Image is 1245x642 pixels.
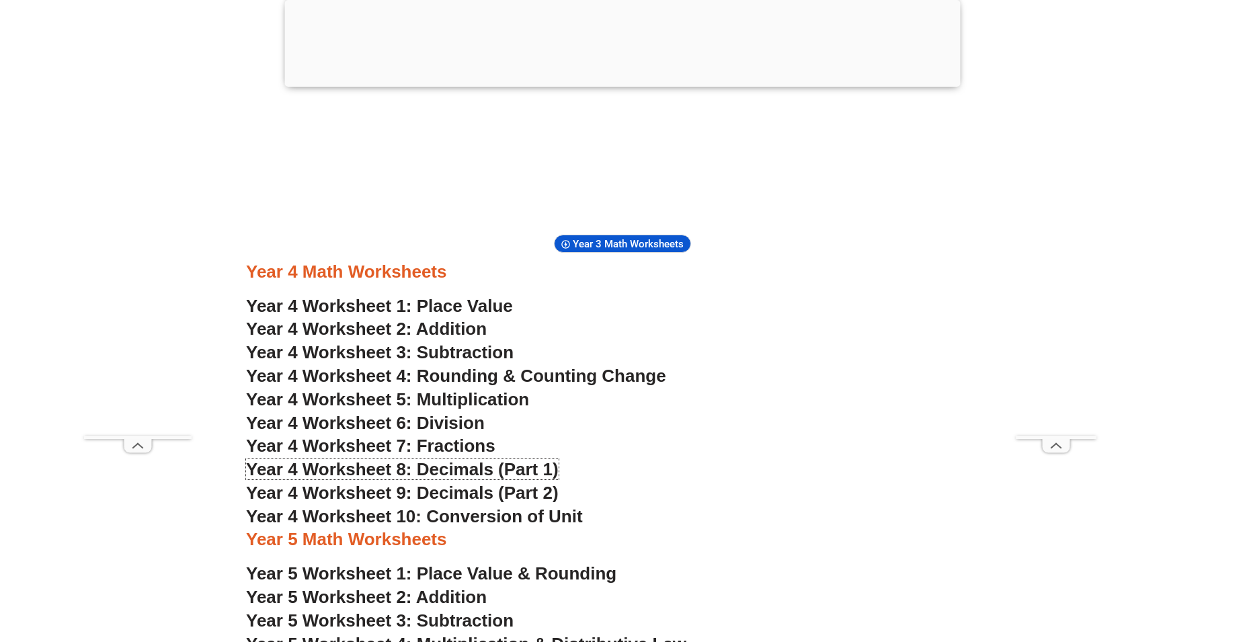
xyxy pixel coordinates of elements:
iframe: Advertisement [1016,32,1096,436]
div: Year 3 Math Worksheets [554,235,691,253]
a: Year 5 Worksheet 2: Addition [246,587,487,607]
iframe: Advertisement [84,32,192,436]
a: Year 4 Worksheet 8: Decimals (Part 1) [246,459,559,479]
h3: Year 5 Math Worksheets [246,528,999,551]
a: Year 4 Worksheet 3: Subtraction [246,342,514,362]
a: Year 4 Worksheet 1: Place Value [246,296,513,316]
a: Year 5 Worksheet 1: Place Value & Rounding [246,563,616,584]
a: Year 4 Worksheet 10: Conversion of Unit [246,506,583,526]
a: Year 4 Worksheet 6: Division [246,413,485,433]
iframe: Advertisement [219,40,1026,229]
a: Year 4 Worksheet 4: Rounding & Counting Change [246,366,666,386]
span: Year 3 Math Worksheets [573,238,688,250]
a: Year 4 Worksheet 5: Multiplication [246,389,529,409]
a: Year 4 Worksheet 9: Decimals (Part 2) [246,483,559,503]
iframe: Chat Widget [1021,490,1245,642]
a: Year 5 Worksheet 3: Subtraction [246,610,514,631]
a: Year 4 Worksheet 2: Addition [246,319,487,339]
h3: Year 4 Math Worksheets [246,261,999,284]
a: Year 4 Worksheet 7: Fractions [246,436,495,456]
